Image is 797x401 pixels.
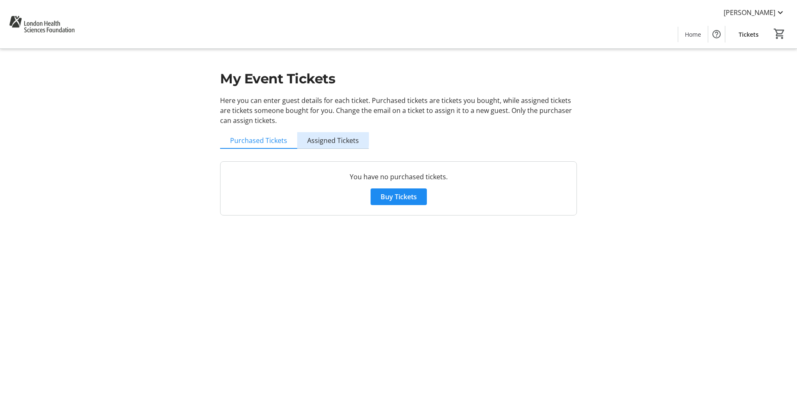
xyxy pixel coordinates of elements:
span: Home [685,30,701,39]
span: Buy Tickets [381,192,417,202]
span: Purchased Tickets [230,137,287,144]
button: Help [708,26,725,43]
p: Here you can enter guest details for each ticket. Purchased tickets are tickets you bought, while... [220,95,577,125]
img: London Health Sciences Foundation's Logo [5,3,79,45]
button: Buy Tickets [371,188,427,205]
h1: My Event Tickets [220,69,577,89]
button: Cart [772,26,787,41]
span: Assigned Tickets [307,137,359,144]
a: Home [678,27,708,42]
span: [PERSON_NAME] [724,8,775,18]
button: [PERSON_NAME] [717,6,792,19]
a: Tickets [732,27,765,42]
span: Tickets [739,30,759,39]
p: You have no purchased tickets. [231,172,566,182]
